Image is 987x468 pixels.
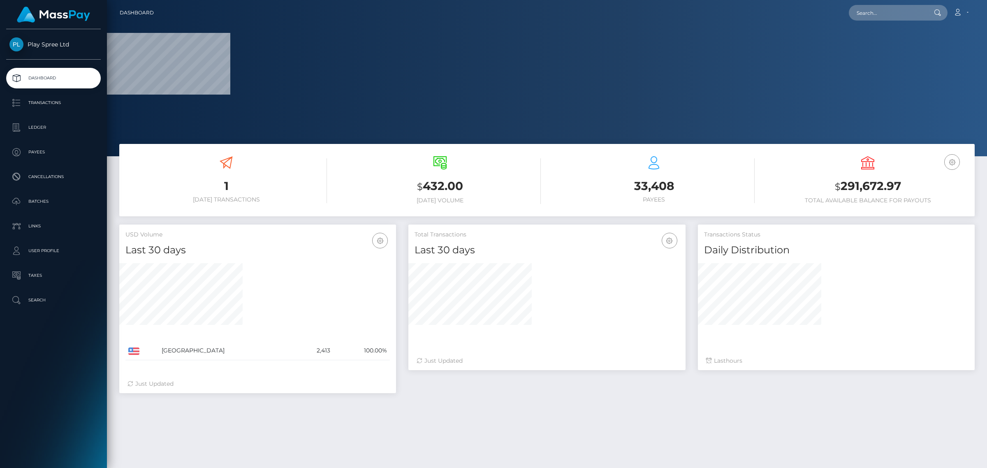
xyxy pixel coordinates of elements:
a: Links [6,216,101,236]
h3: 1 [125,178,327,194]
h3: 432.00 [339,178,541,195]
h5: USD Volume [125,231,390,239]
input: Search... [849,5,926,21]
span: Play Spree Ltd [6,41,101,48]
a: Dashboard [120,4,154,21]
h4: Last 30 days [415,243,679,257]
a: Payees [6,142,101,162]
small: $ [835,181,841,192]
p: Taxes [9,269,97,282]
p: Batches [9,195,97,208]
a: User Profile [6,241,101,261]
td: [GEOGRAPHIC_DATA] [159,341,295,360]
img: Play Spree Ltd [9,37,23,51]
h4: Last 30 days [125,243,390,257]
h6: Payees [553,196,755,203]
h5: Transactions Status [704,231,968,239]
small: $ [417,181,423,192]
td: 100.00% [333,341,390,360]
p: Payees [9,146,97,158]
p: User Profile [9,245,97,257]
h5: Total Transactions [415,231,679,239]
div: Just Updated [417,357,677,365]
a: Ledger [6,117,101,138]
h3: 291,672.97 [767,178,968,195]
p: Search [9,294,97,306]
h6: [DATE] Transactions [125,196,327,203]
p: Cancellations [9,171,97,183]
img: MassPay Logo [17,7,90,23]
p: Links [9,220,97,232]
a: Transactions [6,93,101,113]
h6: Total Available Balance for Payouts [767,197,968,204]
a: Dashboard [6,68,101,88]
h4: Daily Distribution [704,243,968,257]
a: Taxes [6,265,101,286]
img: US.png [128,348,139,355]
p: Transactions [9,97,97,109]
td: 2,413 [295,341,333,360]
a: Search [6,290,101,310]
h3: 33,408 [553,178,755,194]
p: Ledger [9,121,97,134]
p: Dashboard [9,72,97,84]
div: Just Updated [127,380,388,388]
a: Batches [6,191,101,212]
div: Last hours [706,357,966,365]
a: Cancellations [6,167,101,187]
h6: [DATE] Volume [339,197,541,204]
